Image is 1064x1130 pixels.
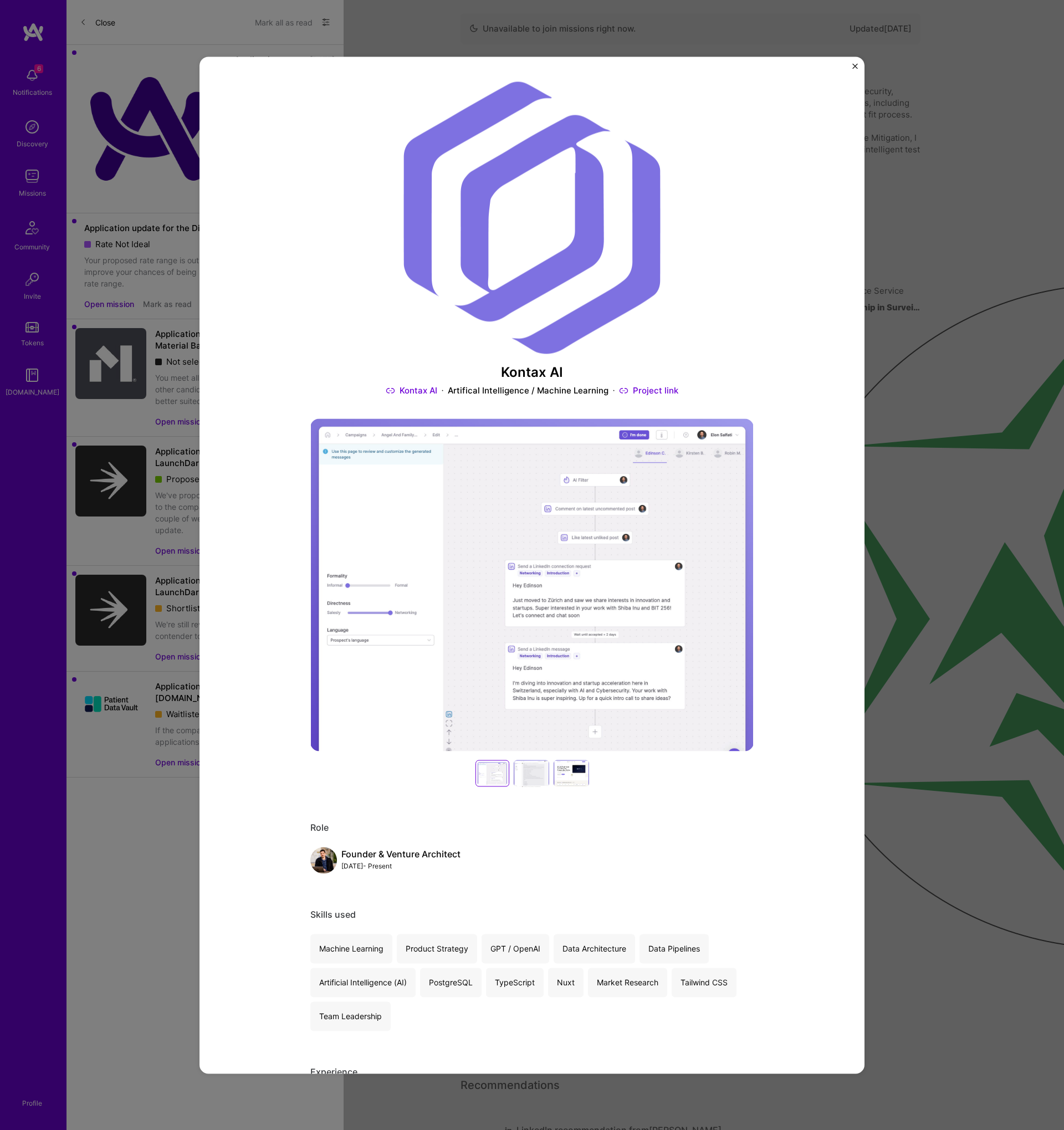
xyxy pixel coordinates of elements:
[310,1067,754,1078] div: Experience
[341,849,461,861] div: Founder & Venture Architect
[310,365,754,381] h3: Kontax AI
[386,385,395,397] img: Link
[672,968,736,998] div: Tailwind CSS
[310,822,754,834] div: Role
[640,934,709,964] div: Data Pipelines
[588,968,667,998] div: Market Research
[548,968,584,998] div: Nuxt
[554,934,635,964] div: Data Architecture
[393,79,671,356] img: Company logo
[310,419,754,751] img: Project
[613,385,615,397] img: Dot
[341,861,461,872] div: [DATE] - Present
[310,968,416,998] div: Artificial Intelligence (AI)
[482,934,549,964] div: GPT / OpenAI
[310,1002,391,1031] div: Team Leadership
[310,909,754,921] div: Skills used
[448,385,608,397] div: Artifical Intelligence / Machine Learning
[619,385,628,397] img: Link
[310,934,392,964] div: Machine Learning
[486,968,544,998] div: TypeScript
[442,385,443,397] img: Dot
[386,385,437,397] a: Kontax AI
[397,934,477,964] div: Product Strategy
[420,968,482,998] div: PostgreSQL
[852,63,858,75] button: Close
[619,385,678,397] a: Project link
